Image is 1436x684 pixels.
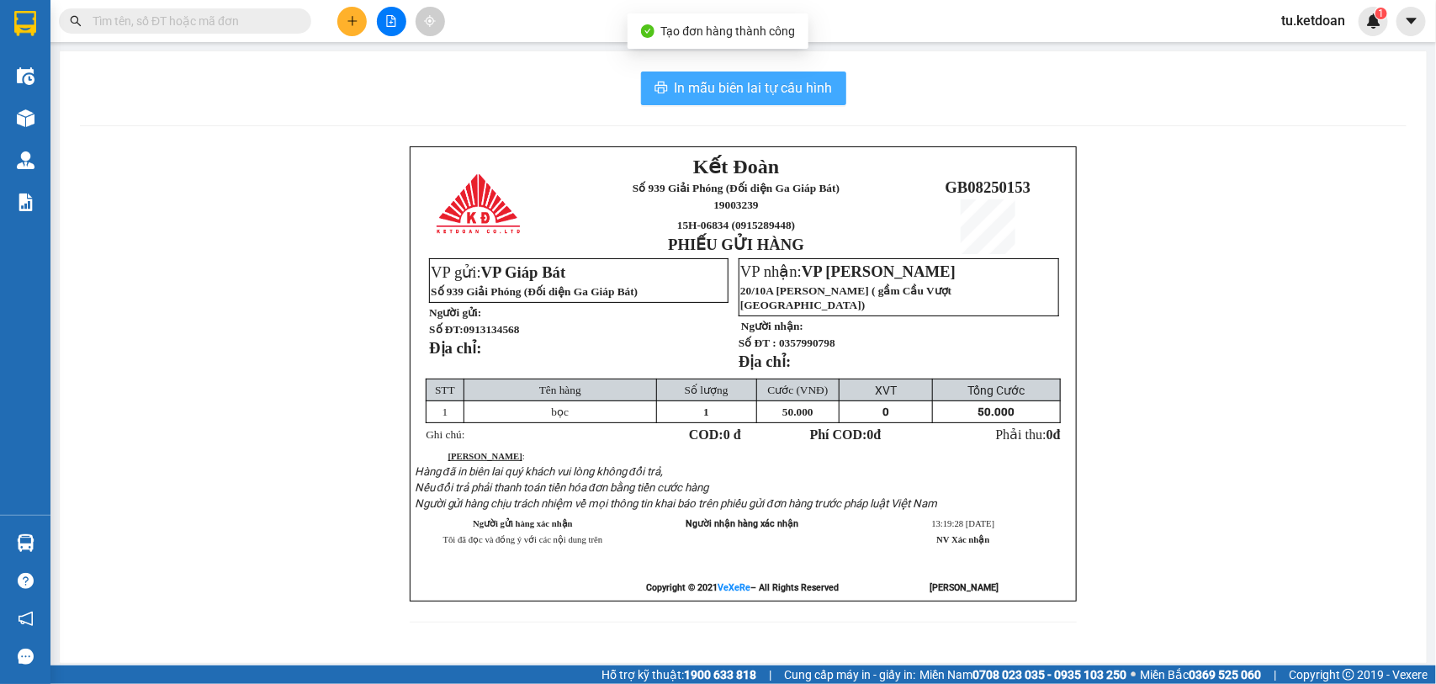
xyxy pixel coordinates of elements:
[713,199,758,211] span: 19003239
[718,582,750,593] a: VeXeRe
[739,353,791,370] strong: Địa chỉ:
[8,54,45,114] img: logo
[347,15,358,27] span: plus
[668,236,804,253] strong: PHIẾU GỬI HÀNG
[1268,10,1359,31] span: tu.ketdoan
[931,519,994,528] span: 13:19:28 [DATE]
[158,84,244,102] span: GB08250152
[93,12,291,30] input: Tìm tên, số ĐT hoặc mã đơn
[424,15,436,27] span: aim
[17,109,34,127] img: warehouse-icon
[646,582,839,593] strong: Copyright © 2021 – All Rights Reserved
[769,665,771,684] span: |
[1047,427,1053,442] span: 0
[661,24,796,38] span: Tạo đơn hàng thành công
[693,156,779,178] span: Kết Đoàn
[840,379,932,401] td: XVT
[802,262,956,280] span: VP [PERSON_NAME]
[17,67,34,85] img: warehouse-icon
[936,535,989,544] strong: NV Xác nhận
[686,518,798,529] span: Người nhận hàng xác nhận
[782,406,813,418] span: 50.000
[431,285,638,298] span: Số 939 Giải Phóng (Đối diện Ga Giáp Bát)
[1189,668,1261,681] strong: 0369 525 060
[464,323,520,336] span: 0913134568
[71,93,135,119] span: 15H-06834 (0915289448)
[1396,7,1426,36] button: caret-down
[437,174,523,235] img: logo
[739,337,776,349] strong: Số ĐT :
[946,178,1031,196] span: GB08250153
[59,9,145,31] span: Kết Đoàn
[448,452,522,461] strong: [PERSON_NAME]
[882,406,889,418] span: 0
[442,406,448,418] span: 1
[1378,8,1384,19] span: 1
[448,452,525,461] span: :
[426,428,464,441] span: Ghi chú:
[685,384,729,396] span: Số lượng
[723,427,741,442] span: 0 đ
[429,339,481,357] strong: Địa chỉ:
[429,323,519,336] strong: Số ĐT:
[443,535,603,544] span: Tôi đã đọc và đồng ý với các nội dung trên
[377,7,406,36] button: file-add
[1375,8,1387,19] sup: 1
[1404,13,1419,29] span: caret-down
[978,406,1015,418] span: 50.000
[1053,427,1061,442] span: đ
[1140,665,1261,684] span: Miền Bắc
[1131,671,1136,678] span: ⚪️
[641,24,654,38] span: check-circle
[80,77,125,90] span: 19003239
[689,427,741,442] strong: COD:
[741,320,803,332] strong: Người nhận:
[784,665,915,684] span: Cung cấp máy in - giấy in:
[779,337,835,349] span: 0357990798
[473,519,573,528] strong: Người gửi hàng xác nhận
[740,284,951,311] span: 20/10A [PERSON_NAME] ( gầm Cầu Vượt [GEOGRAPHIC_DATA])
[932,379,1061,401] td: Tổng Cước
[431,263,565,281] span: VP gửi:
[1274,665,1276,684] span: |
[867,427,874,442] span: 0
[435,384,455,396] span: STT
[703,406,709,418] span: 1
[14,11,36,36] img: logo-vxr
[740,262,956,280] span: VP nhận:
[552,406,570,418] span: bọc
[337,7,367,36] button: plus
[60,123,145,159] strong: PHIẾU GỬI HÀNG
[919,665,1126,684] span: Miền Nam
[18,611,34,627] span: notification
[385,15,397,27] span: file-add
[415,497,937,510] span: Người gửi hàng chịu trách nhiệm về mọi thông tin khai báo trên phiếu gửi đơn hàng trước pháp luật...
[481,263,566,281] span: VP Giáp Bát
[17,534,34,552] img: warehouse-icon
[17,194,34,211] img: solution-icon
[539,384,581,396] span: Tên hàng
[930,582,999,593] strong: [PERSON_NAME]
[810,427,882,442] strong: Phí COD: đ
[1343,669,1354,681] span: copyright
[684,668,756,681] strong: 1900 633 818
[429,306,481,319] strong: Người gửi:
[996,427,1061,442] span: Phải thu:
[641,72,846,105] button: printerIn mẫu biên lai tự cấu hình
[17,151,34,169] img: warehouse-icon
[70,15,82,27] span: search
[633,182,840,194] span: Số 939 Giải Phóng (Đối diện Ga Giáp Bát)
[654,81,668,97] span: printer
[768,384,829,396] span: Cước (VNĐ)
[18,649,34,665] span: message
[416,7,445,36] button: aim
[1366,13,1381,29] img: icon-new-feature
[601,665,756,684] span: Hỗ trợ kỹ thuật:
[677,219,795,231] span: 15H-06834 (0915289448)
[415,465,664,478] span: Hàng đã in biên lai quý khách vui lòng không đổi trả,
[18,573,34,589] span: question-circle
[972,668,1126,681] strong: 0708 023 035 - 0935 103 250
[57,34,147,74] span: Số 939 Giải Phóng (Đối diện Ga Giáp Bát)
[415,481,709,494] span: Nếu đổi trả phải thanh toán tiền hóa đơn bằng tiền cước hàng
[675,77,833,98] span: In mẫu biên lai tự cấu hình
